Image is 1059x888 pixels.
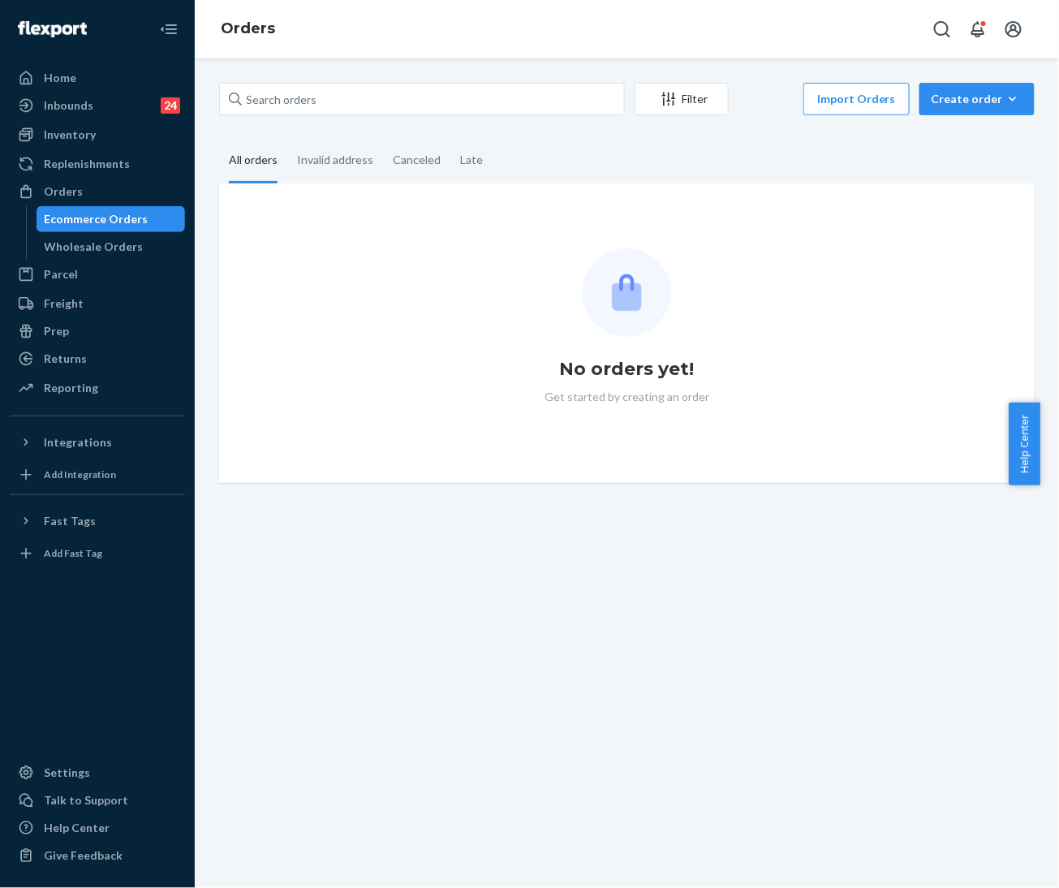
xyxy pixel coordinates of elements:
div: Filter [635,91,728,107]
img: Flexport logo [18,21,87,37]
button: Give Feedback [10,843,185,869]
div: Inbounds [44,97,93,114]
input: Search orders [219,83,625,115]
a: Freight [10,291,185,317]
div: Integrations [44,434,112,450]
p: Get started by creating an order [545,389,709,405]
a: Orders [10,179,185,205]
div: Help Center [44,820,110,836]
div: Home [44,70,76,86]
a: Parcel [10,261,185,287]
div: 24 [161,97,180,114]
div: All orders [229,139,278,183]
button: Open account menu [997,13,1030,45]
button: Import Orders [803,83,910,115]
ol: breadcrumbs [208,6,288,53]
div: Canceled [393,139,441,181]
div: Prep [44,323,69,339]
a: Help Center [10,815,185,841]
a: Inventory [10,122,185,148]
button: Help Center [1009,403,1040,485]
div: Add Integration [44,468,116,481]
button: Open Search Box [926,13,958,45]
button: Integrations [10,429,185,455]
div: Fast Tags [44,513,96,529]
h1: No orders yet! [560,356,695,382]
a: Settings [10,760,185,786]
a: Add Fast Tag [10,541,185,567]
div: Freight [44,295,84,312]
div: Inventory [44,127,96,143]
div: Returns [44,351,87,367]
a: Reporting [10,375,185,401]
a: Ecommerce Orders [37,206,186,232]
a: Wholesale Orders [37,234,186,260]
div: Wholesale Orders [45,239,144,255]
div: Ecommerce Orders [45,211,149,227]
button: Close Navigation [153,13,185,45]
a: Inbounds24 [10,93,185,119]
img: Empty list [583,248,671,337]
div: Invalid address [297,139,373,181]
div: Parcel [44,266,78,282]
div: Add Fast Tag [44,546,102,560]
a: Replenishments [10,151,185,177]
button: Fast Tags [10,508,185,534]
a: Home [10,65,185,91]
div: Late [460,139,483,181]
button: Create order [919,83,1035,115]
div: Create order [932,91,1022,107]
button: Filter [635,83,729,115]
div: Settings [44,765,90,781]
span: Chat [36,11,69,26]
a: Returns [10,346,185,372]
div: Replenishments [44,156,130,172]
div: Reporting [44,380,98,396]
div: Talk to Support [44,792,128,808]
button: Talk to Support [10,787,185,813]
a: Add Integration [10,462,185,488]
a: Orders [221,19,275,37]
a: Prep [10,318,185,344]
div: Give Feedback [44,847,123,864]
div: Orders [44,183,83,200]
button: Open notifications [962,13,994,45]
